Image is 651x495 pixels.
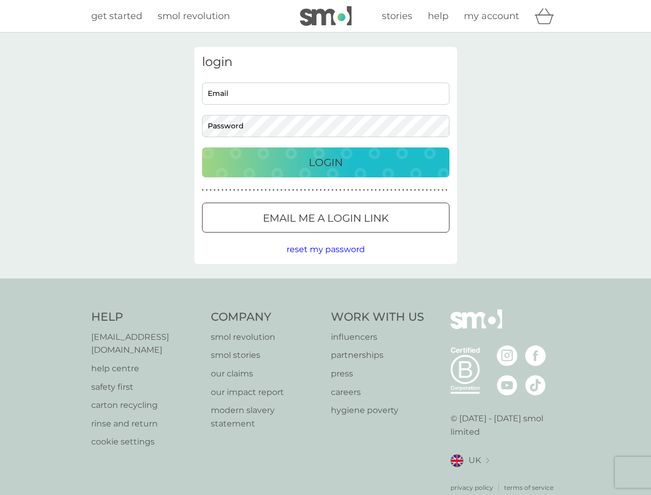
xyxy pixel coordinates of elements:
[249,188,251,193] p: ●
[382,188,385,193] p: ●
[331,309,424,325] h4: Work With Us
[261,188,263,193] p: ●
[91,435,201,449] p: cookie settings
[211,367,321,381] a: our claims
[331,367,424,381] p: press
[363,188,365,193] p: ●
[347,188,349,193] p: ●
[265,188,267,193] p: ●
[91,331,201,357] a: [EMAIL_ADDRESS][DOMAIN_NAME]
[296,188,298,193] p: ●
[336,188,338,193] p: ●
[237,188,239,193] p: ●
[375,188,377,193] p: ●
[402,188,404,193] p: ●
[211,331,321,344] a: smol revolution
[371,188,373,193] p: ●
[91,381,201,394] a: safety first
[202,147,449,177] button: Login
[525,345,546,366] img: visit the smol Facebook page
[202,203,449,233] button: Email me a login link
[324,188,326,193] p: ●
[308,188,310,193] p: ●
[91,362,201,375] a: help centre
[328,188,330,193] p: ●
[379,188,381,193] p: ●
[382,10,412,22] span: stories
[339,188,341,193] p: ●
[414,188,416,193] p: ●
[276,188,278,193] p: ●
[245,188,247,193] p: ●
[253,188,255,193] p: ●
[257,188,259,193] p: ●
[422,188,424,193] p: ●
[300,188,302,193] p: ●
[287,244,365,254] span: reset my password
[398,188,400,193] p: ●
[504,483,554,492] a: terms of service
[464,9,519,24] a: my account
[428,9,448,24] a: help
[331,404,424,417] p: hygiene poverty
[202,188,204,193] p: ●
[450,309,502,344] img: smol
[211,386,321,399] p: our impact report
[525,375,546,395] img: visit the smol Tiktok page
[206,188,208,193] p: ●
[426,188,428,193] p: ●
[391,188,393,193] p: ●
[241,188,243,193] p: ●
[91,417,201,431] a: rinse and return
[351,188,353,193] p: ●
[300,6,352,26] img: smol
[211,404,321,430] a: modern slavery statement
[292,188,294,193] p: ●
[428,10,448,22] span: help
[469,454,481,467] span: UK
[450,412,560,438] p: © [DATE] - [DATE] smol limited
[320,188,322,193] p: ●
[91,9,142,24] a: get started
[218,188,220,193] p: ●
[316,188,318,193] p: ●
[331,331,424,344] a: influencers
[382,9,412,24] a: stories
[331,349,424,362] a: partnerships
[202,55,449,70] h3: login
[222,188,224,193] p: ●
[269,188,271,193] p: ●
[387,188,389,193] p: ●
[225,188,227,193] p: ●
[158,9,230,24] a: smol revolution
[394,188,396,193] p: ●
[285,188,287,193] p: ●
[158,10,230,22] span: smol revolution
[312,188,314,193] p: ●
[410,188,412,193] p: ●
[450,483,493,492] a: privacy policy
[450,454,463,467] img: UK flag
[91,10,142,22] span: get started
[304,188,306,193] p: ●
[343,188,345,193] p: ●
[445,188,447,193] p: ●
[355,188,357,193] p: ●
[263,210,389,226] p: Email me a login link
[331,386,424,399] a: careers
[91,309,201,325] h4: Help
[497,345,518,366] img: visit the smol Instagram page
[464,10,519,22] span: my account
[359,188,361,193] p: ●
[418,188,420,193] p: ●
[211,349,321,362] a: smol stories
[91,399,201,412] p: carton recycling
